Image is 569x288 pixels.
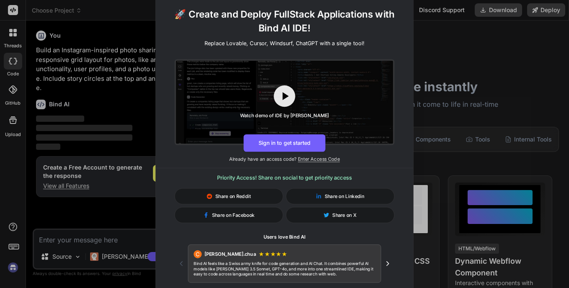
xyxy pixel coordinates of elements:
[243,134,325,152] button: Sign in to get started
[194,250,202,258] div: C
[270,250,276,258] span: ★
[276,250,282,258] span: ★
[212,211,255,218] span: Share on Facebook
[381,257,394,270] button: Next testimonial
[194,261,375,277] p: Bind AI feels like a Swiss army knife for code generation and AI Chat. It combines powerful AI mo...
[175,173,395,181] h3: Priority Access! Share on social to get priority access
[282,250,287,258] span: ★
[156,156,413,162] p: Already have an access code?
[175,257,188,270] button: Previous testimonial
[325,193,365,199] span: Share on Linkedin
[204,251,256,257] span: [PERSON_NAME].chua
[166,7,402,35] h1: 🚀 Create and Deploy FullStack Applications with Bind AI IDE!
[204,39,365,47] p: Replace Lovable, Cursor, Windsurf, ChatGPT with a single tool!
[264,250,270,258] span: ★
[240,112,329,119] div: Watch demo of IDE by [PERSON_NAME]
[259,250,264,258] span: ★
[298,156,340,162] span: Enter Access Code
[332,211,357,218] span: Share on X
[175,234,395,240] h1: Users love Bind AI
[215,193,251,199] span: Share on Reddit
